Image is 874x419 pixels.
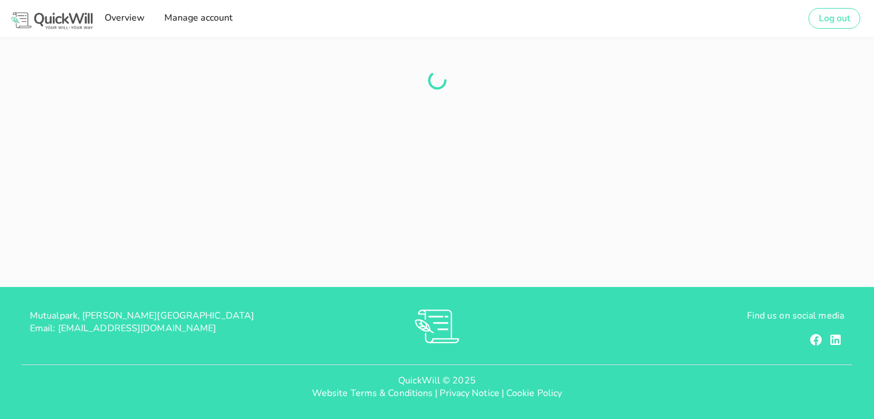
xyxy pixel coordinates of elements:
[9,374,865,387] p: QuickWill © 2025
[502,387,504,399] span: |
[163,11,232,24] span: Manage account
[415,309,459,343] img: RVs0sauIwKhMoGR03FLGkjXSOVwkZRnQsltkF0QxpTsornXsmh1o7vbL94pqF3d8sZvAAAAAElFTkSuQmCC
[440,387,499,399] a: Privacy Notice
[506,387,562,399] a: Cookie Policy
[160,7,236,30] a: Manage account
[818,12,850,25] span: Log out
[808,8,860,29] button: Log out
[30,322,217,335] span: Email: [EMAIL_ADDRESS][DOMAIN_NAME]
[30,309,254,322] span: Mutualpark, [PERSON_NAME][GEOGRAPHIC_DATA]
[573,309,844,322] p: Find us on social media
[9,10,95,30] img: Logo
[435,387,437,399] span: |
[101,7,148,30] a: Overview
[104,11,145,24] span: Overview
[312,387,433,399] a: Website Terms & Conditions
